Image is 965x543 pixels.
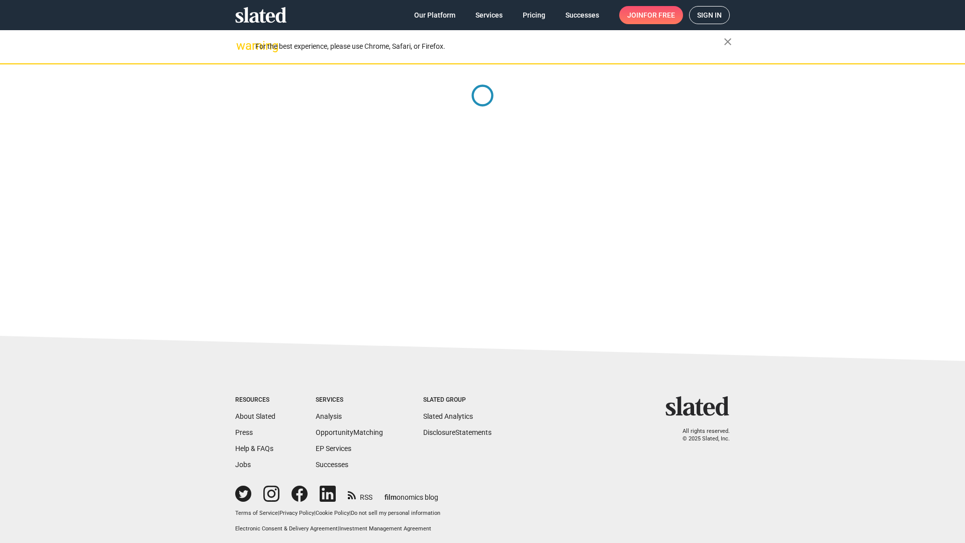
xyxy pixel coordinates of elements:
[467,6,511,24] a: Services
[338,525,339,532] span: |
[235,510,278,516] a: Terms of Service
[384,493,397,501] span: film
[316,510,349,516] a: Cookie Policy
[349,510,351,516] span: |
[423,396,492,404] div: Slated Group
[565,6,599,24] span: Successes
[627,6,675,24] span: Join
[316,444,351,452] a: EP Services
[475,6,503,24] span: Services
[235,461,251,469] a: Jobs
[643,6,675,24] span: for free
[316,412,342,420] a: Analysis
[423,428,492,436] a: DisclosureStatements
[348,487,372,502] a: RSS
[235,412,275,420] a: About Slated
[316,428,383,436] a: OpportunityMatching
[339,525,431,532] a: Investment Management Agreement
[423,412,473,420] a: Slated Analytics
[279,510,314,516] a: Privacy Policy
[515,6,553,24] a: Pricing
[235,444,273,452] a: Help & FAQs
[316,396,383,404] div: Services
[255,40,724,53] div: For the best experience, please use Chrome, Safari, or Firefox.
[235,428,253,436] a: Press
[235,396,275,404] div: Resources
[619,6,683,24] a: Joinfor free
[557,6,607,24] a: Successes
[689,6,730,24] a: Sign in
[235,525,338,532] a: Electronic Consent & Delivery Agreement
[384,485,438,502] a: filmonomics blog
[523,6,545,24] span: Pricing
[722,36,734,48] mat-icon: close
[672,428,730,442] p: All rights reserved. © 2025 Slated, Inc.
[351,510,440,517] button: Do not sell my personal information
[316,461,348,469] a: Successes
[278,510,279,516] span: |
[236,40,248,52] mat-icon: warning
[697,7,722,24] span: Sign in
[314,510,316,516] span: |
[406,6,463,24] a: Our Platform
[414,6,455,24] span: Our Platform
